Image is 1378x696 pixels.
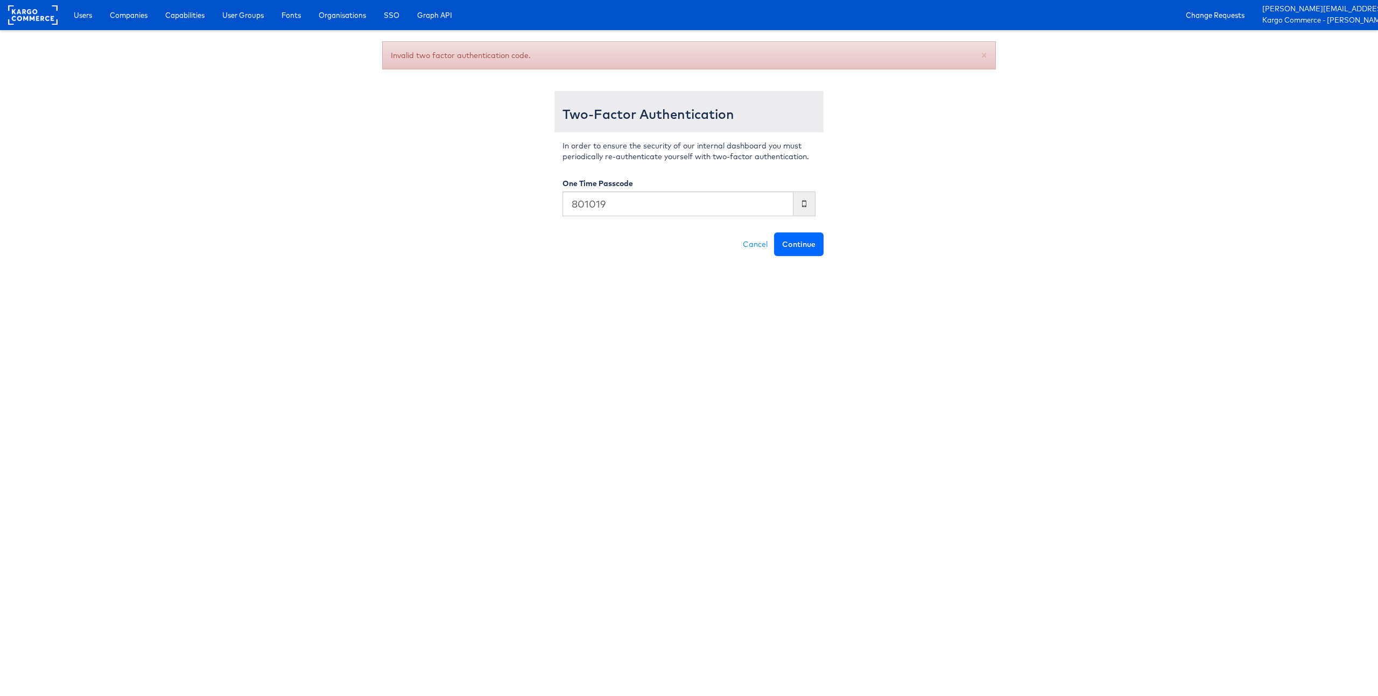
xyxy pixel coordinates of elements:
[563,140,815,162] p: In order to ensure the security of our internal dashboard you must periodically re-authenticate y...
[1262,15,1370,26] a: Kargo Commerce - [PERSON_NAME]
[273,5,309,25] a: Fonts
[222,10,264,20] span: User Groups
[110,10,147,20] span: Companies
[311,5,374,25] a: Organisations
[282,10,301,20] span: Fonts
[319,10,366,20] span: Organisations
[66,5,100,25] a: Users
[376,5,407,25] a: SSO
[563,107,815,121] h3: Two-Factor Authentication
[1178,5,1253,25] a: Change Requests
[981,47,988,61] span: ×
[417,10,452,20] span: Graph API
[563,178,633,189] label: One Time Passcode
[165,10,205,20] span: Capabilities
[382,41,996,69] div: Invalid two factor authentication code.
[214,5,272,25] a: User Groups
[981,49,988,60] button: Close
[384,10,399,20] span: SSO
[563,191,793,216] input: Enter the code
[736,232,774,256] a: Cancel
[102,5,156,25] a: Companies
[1262,4,1370,15] a: [PERSON_NAME][EMAIL_ADDRESS][PERSON_NAME][DOMAIN_NAME]
[157,5,213,25] a: Capabilities
[774,232,824,256] button: Continue
[74,10,92,20] span: Users
[409,5,460,25] a: Graph API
